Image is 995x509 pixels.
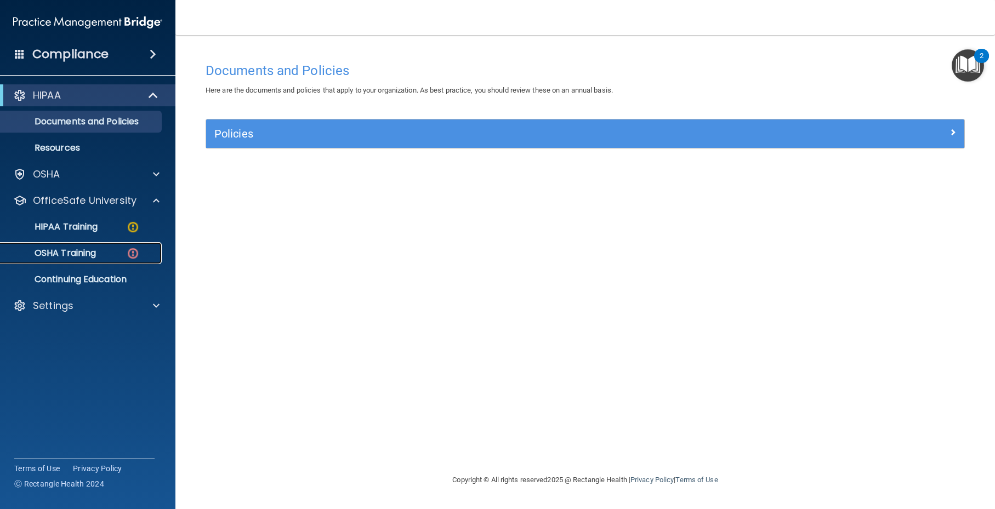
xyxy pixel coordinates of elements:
[7,221,98,232] p: HIPAA Training
[952,49,984,82] button: Open Resource Center, 2 new notifications
[206,86,613,94] span: Here are the documents and policies that apply to your organization. As best practice, you should...
[33,299,73,312] p: Settings
[14,478,104,489] span: Ⓒ Rectangle Health 2024
[73,463,122,474] a: Privacy Policy
[7,142,157,153] p: Resources
[13,194,160,207] a: OfficeSafe University
[214,125,956,142] a: Policies
[14,463,60,474] a: Terms of Use
[7,116,157,127] p: Documents and Policies
[126,247,140,260] img: danger-circle.6113f641.png
[33,194,137,207] p: OfficeSafe University
[980,56,983,70] div: 2
[206,64,965,78] h4: Documents and Policies
[13,168,160,181] a: OSHA
[675,476,718,484] a: Terms of Use
[214,128,766,140] h5: Policies
[630,476,674,484] a: Privacy Policy
[32,47,109,62] h4: Compliance
[33,168,60,181] p: OSHA
[13,299,160,312] a: Settings
[7,248,96,259] p: OSHA Training
[13,12,162,33] img: PMB logo
[385,462,786,497] div: Copyright © All rights reserved 2025 @ Rectangle Health | |
[13,89,159,102] a: HIPAA
[7,274,157,285] p: Continuing Education
[33,89,61,102] p: HIPAA
[126,220,140,234] img: warning-circle.0cc9ac19.png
